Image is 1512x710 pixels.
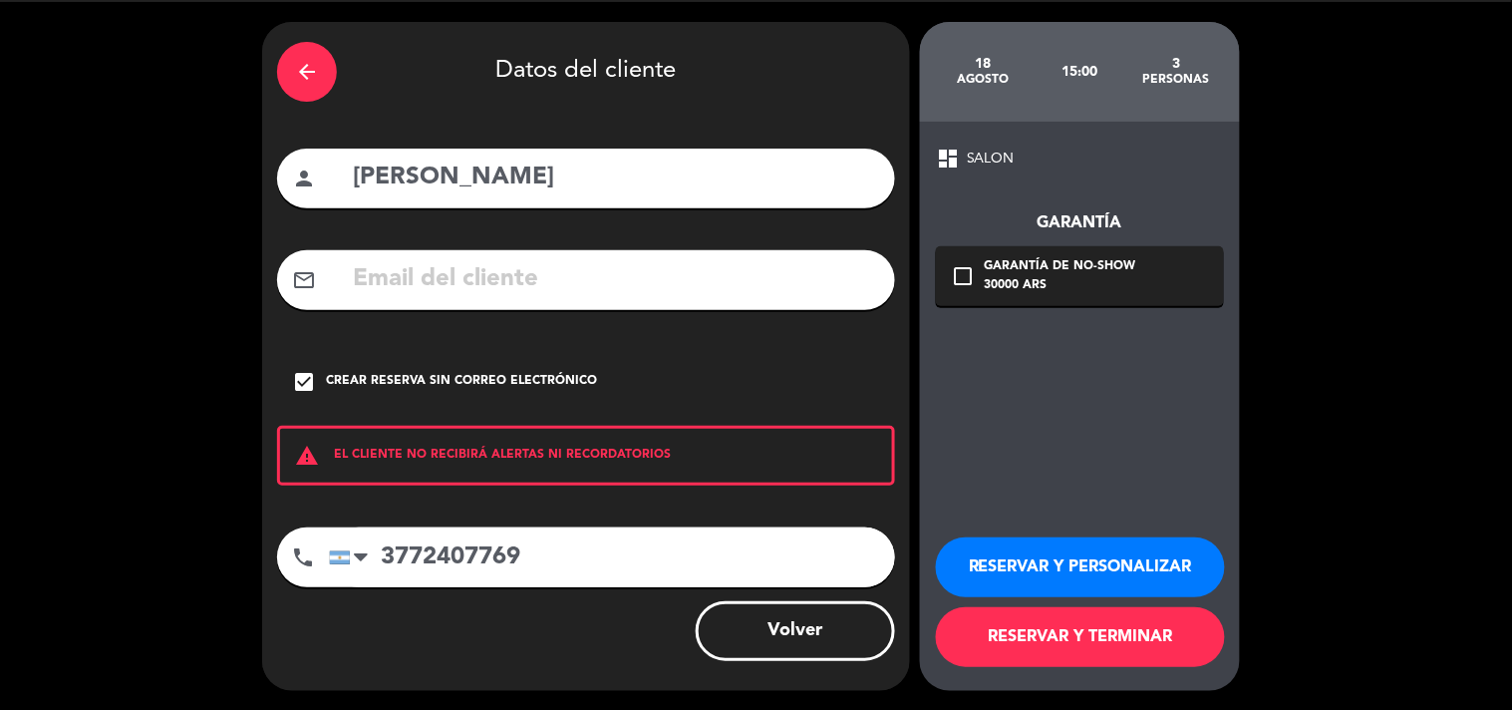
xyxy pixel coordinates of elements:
[696,601,895,661] button: Volver
[936,607,1225,667] button: RESERVAR Y TERMINAR
[936,537,1225,597] button: RESERVAR Y PERSONALIZAR
[985,257,1136,277] div: Garantía de no-show
[951,264,975,288] i: check_box_outline_blank
[277,37,895,107] div: Datos del cliente
[351,158,880,198] input: Nombre del cliente
[936,147,960,171] span: dashboard
[295,60,319,84] i: arrow_back
[1128,56,1225,72] div: 3
[985,276,1136,296] div: 30000 ARS
[292,167,316,190] i: person
[935,72,1032,88] div: agosto
[967,148,1015,171] span: SALON
[329,528,895,587] input: Número de teléfono...
[936,210,1224,236] div: Garantía
[291,545,315,569] i: phone
[935,56,1032,72] div: 18
[351,259,880,300] input: Email del cliente
[280,444,334,468] i: warning
[326,372,597,392] div: Crear reserva sin correo electrónico
[292,370,316,394] i: check_box
[1032,37,1128,107] div: 15:00
[292,268,316,292] i: mail_outline
[330,529,376,586] div: Argentina: +54
[277,426,895,486] div: EL CLIENTE NO RECIBIRÁ ALERTAS NI RECORDATORIOS
[1128,72,1225,88] div: personas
